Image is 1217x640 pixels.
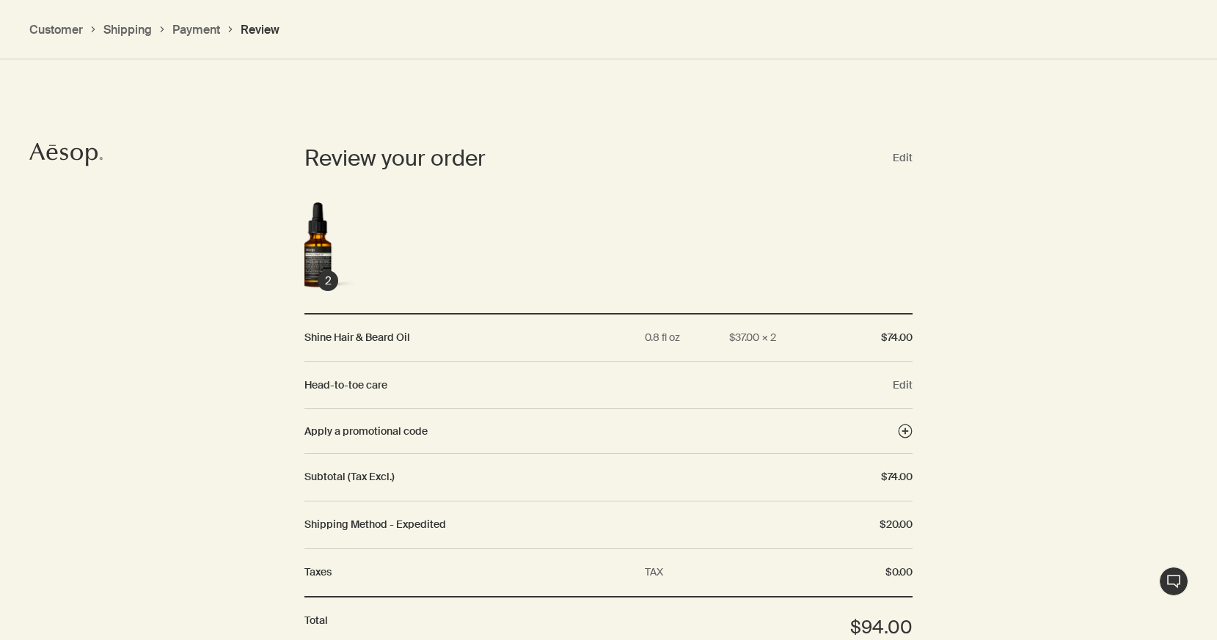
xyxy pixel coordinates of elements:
a: Shine Hair & Beard Oil [304,329,410,347]
button: Live Assistance [1159,567,1188,596]
dd: $0.00 [843,564,913,581]
dd: $74.00 [866,468,913,486]
dd: $74.00 [843,329,913,347]
dd: TAX [645,564,799,581]
dt: Head-to-toe care [304,377,849,394]
div: $37.00 × 2 [729,329,799,347]
button: Review [241,22,279,37]
dt: Shipping Method - Expedited [304,516,836,534]
button: Edit [893,378,913,391]
button: Customer [29,22,83,37]
h2: Review your order [304,144,891,173]
button: Apply a promotional code [304,424,913,438]
button: Payment [172,22,220,37]
button: Edit [893,150,913,167]
div: Apply a promotional code [304,424,899,438]
img: B25HR25_container [269,202,367,298]
dt: Taxes [304,564,616,581]
dd: $20.00 [865,516,913,534]
dt: Subtotal (Tax Excl.) [304,468,838,486]
button: Shipping [103,22,152,37]
div: 0.8 fl oz [645,329,715,347]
